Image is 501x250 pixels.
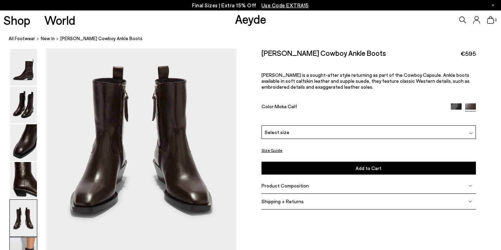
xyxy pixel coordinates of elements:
span: 0 [494,18,498,22]
nav: breadcrumb [9,29,501,49]
span: Select size [265,128,289,136]
span: New In [41,36,55,41]
span: Add to Cart [356,165,381,171]
a: World [44,14,75,26]
a: 0 [487,16,494,24]
a: Aeyde [235,12,266,26]
span: Moka Calf [275,103,297,109]
h2: [PERSON_NAME] Cowboy Ankle Boots [261,49,386,57]
img: Luis Leather Cowboy Ankle Boots - Image 5 [10,200,37,236]
img: svg%3E [469,200,472,203]
p: [PERSON_NAME] is a sought-after style returning as part of the Cowboy Capsule. Ankle boots availa... [261,72,476,90]
img: svg%3E [469,184,472,187]
img: svg%3E [469,132,473,135]
p: Final Sizes | Extra 15% Off [192,1,309,10]
span: [PERSON_NAME] Cowboy Ankle Boots [60,35,143,42]
a: All Footwear [9,35,35,42]
img: Luis Leather Cowboy Ankle Boots - Image 2 [10,87,37,123]
img: Luis Leather Cowboy Ankle Boots - Image 3 [10,124,37,161]
span: €595 [461,49,476,58]
img: Luis Leather Cowboy Ankle Boots - Image 4 [10,162,37,199]
div: Color: [261,103,444,111]
span: Product Composition [261,183,309,189]
a: Shop [3,14,30,26]
a: New In [41,35,55,42]
button: Size Guide [261,146,282,155]
span: Navigate to /collections/ss25-final-sizes [261,2,309,8]
button: Add to Cart [261,162,476,175]
img: Luis Leather Cowboy Ankle Boots - Image 1 [10,49,37,86]
span: Shipping + Returns [261,198,304,204]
